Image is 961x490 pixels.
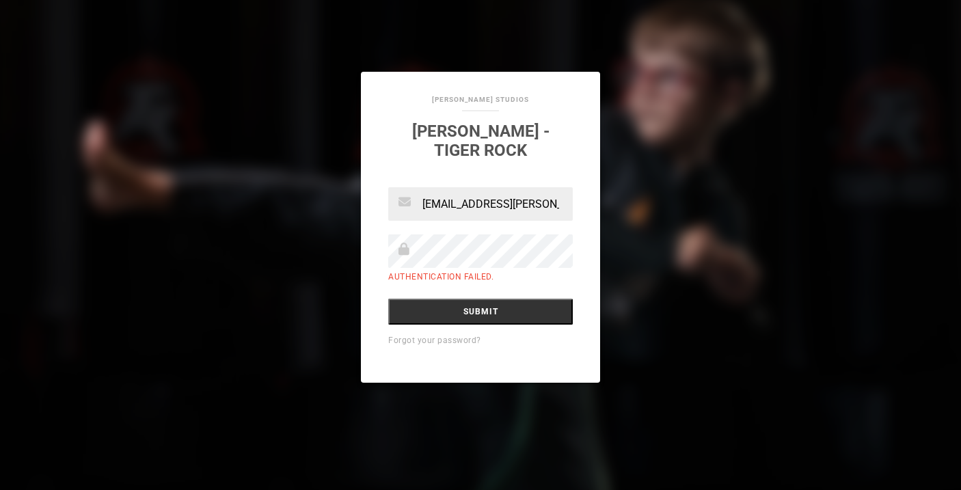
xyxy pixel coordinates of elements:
[388,187,573,221] input: Email
[432,96,529,103] a: [PERSON_NAME] Studios
[388,336,481,345] a: Forgot your password?
[412,122,550,160] a: [PERSON_NAME] - Tiger Rock
[388,272,493,282] label: Authentication failed.
[388,299,573,325] input: Submit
